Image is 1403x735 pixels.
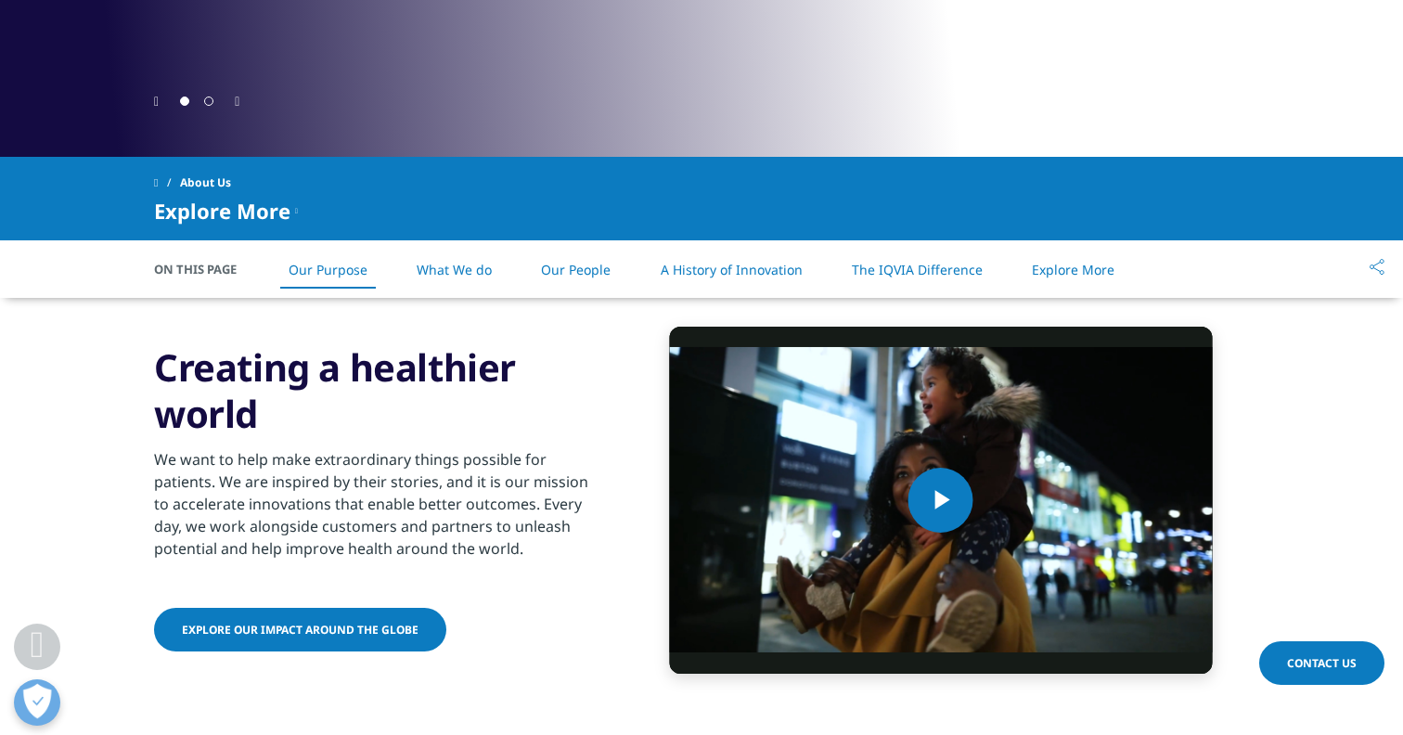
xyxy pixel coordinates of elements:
[182,622,418,638] span: Explore our impact around the globe
[154,448,604,571] p: We want to help make extraordinary things possible for patients. We are inspired by their stories...
[154,260,256,278] span: On This Page
[289,261,367,278] a: Our Purpose
[1287,655,1357,671] span: Contact Us
[661,261,803,278] a: A History of Innovation
[180,97,189,106] span: Go to slide 1
[1259,641,1384,685] a: Contact Us
[541,261,611,278] a: Our People
[14,679,60,726] button: Abrir preferencias
[235,92,239,110] div: Next slide
[908,468,973,533] button: Play Video
[154,200,290,222] span: Explore More
[1032,261,1114,278] a: Explore More
[154,608,446,651] a: Explore our impact around the globe
[154,344,604,437] h3: Creating a healthier world
[852,261,983,278] a: The IQVIA Difference
[180,166,231,200] span: About Us
[669,326,1212,673] video-js: Video Player
[632,493,1249,508] img: shape-2.png
[417,261,492,278] a: What We do
[204,97,213,106] span: Go to slide 2
[154,92,159,110] div: Previous slide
